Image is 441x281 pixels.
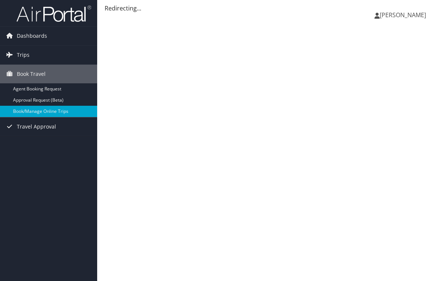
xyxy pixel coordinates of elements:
[380,11,426,19] span: [PERSON_NAME]
[16,5,91,22] img: airportal-logo.png
[105,4,434,13] div: Redirecting...
[17,65,46,83] span: Book Travel
[17,46,30,64] span: Trips
[374,4,434,26] a: [PERSON_NAME]
[17,27,47,45] span: Dashboards
[17,117,56,136] span: Travel Approval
